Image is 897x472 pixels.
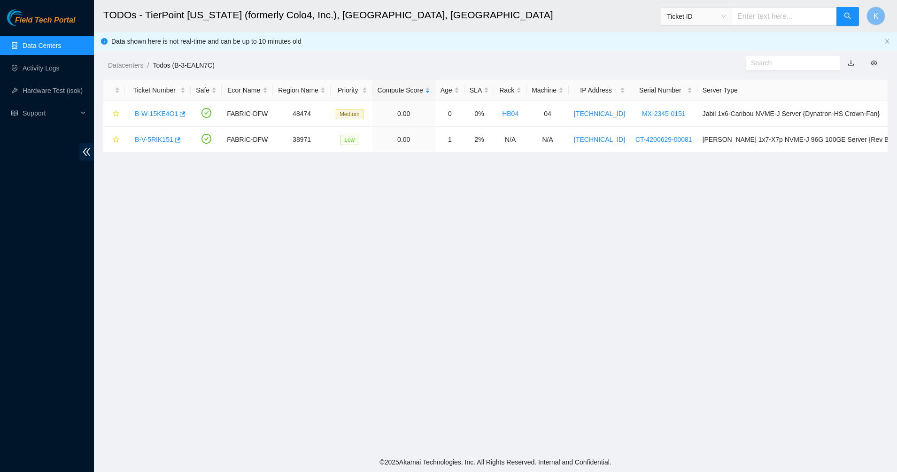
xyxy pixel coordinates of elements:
button: star [108,132,120,147]
span: K [874,10,879,22]
span: star [113,136,119,144]
span: search [844,12,851,21]
span: double-left [79,143,94,161]
a: download [848,59,854,67]
td: N/A [526,127,569,153]
a: Akamai TechnologiesField Tech Portal [7,17,75,29]
span: star [113,110,119,118]
button: close [884,39,890,45]
span: close [884,39,890,44]
span: Medium [336,109,363,119]
a: CT-4200629-00081 [635,136,692,143]
a: Todos (B-3-EALN7C) [153,62,215,69]
img: Akamai Technologies [7,9,47,26]
span: Field Tech Portal [15,16,75,25]
a: B-W-15KE4O1 [135,110,178,117]
a: Data Centers [23,42,61,49]
span: check-circle [201,108,211,118]
a: [TECHNICAL_ID] [574,110,625,117]
a: Activity Logs [23,64,60,72]
a: Datacenters [108,62,143,69]
button: K [866,7,885,25]
button: download [841,55,861,70]
td: 2% [464,127,494,153]
td: 04 [526,101,569,127]
td: FABRIC-DFW [222,127,273,153]
a: HB04 [502,110,518,117]
span: eye [871,60,877,66]
td: N/A [494,127,526,153]
span: Low [340,135,358,145]
span: Support [23,104,78,123]
td: 0% [464,101,494,127]
footer: © 2025 Akamai Technologies, Inc. All Rights Reserved. Internal and Confidential. [94,452,897,472]
a: MX-2345-0151 [642,110,686,117]
input: Enter text here... [732,7,837,26]
span: / [147,62,149,69]
td: 48474 [273,101,331,127]
td: 0 [435,101,464,127]
a: B-V-5RIK151 [135,136,173,143]
input: Search [751,58,827,68]
td: 38971 [273,127,331,153]
a: Hardware Test (isok) [23,87,83,94]
button: star [108,106,120,121]
span: read [11,110,18,116]
td: 0.00 [372,127,435,153]
td: 1 [435,127,464,153]
button: search [836,7,859,26]
a: [TECHNICAL_ID] [574,136,625,143]
span: check-circle [201,134,211,144]
span: Ticket ID [667,9,726,23]
td: FABRIC-DFW [222,101,273,127]
td: 0.00 [372,101,435,127]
